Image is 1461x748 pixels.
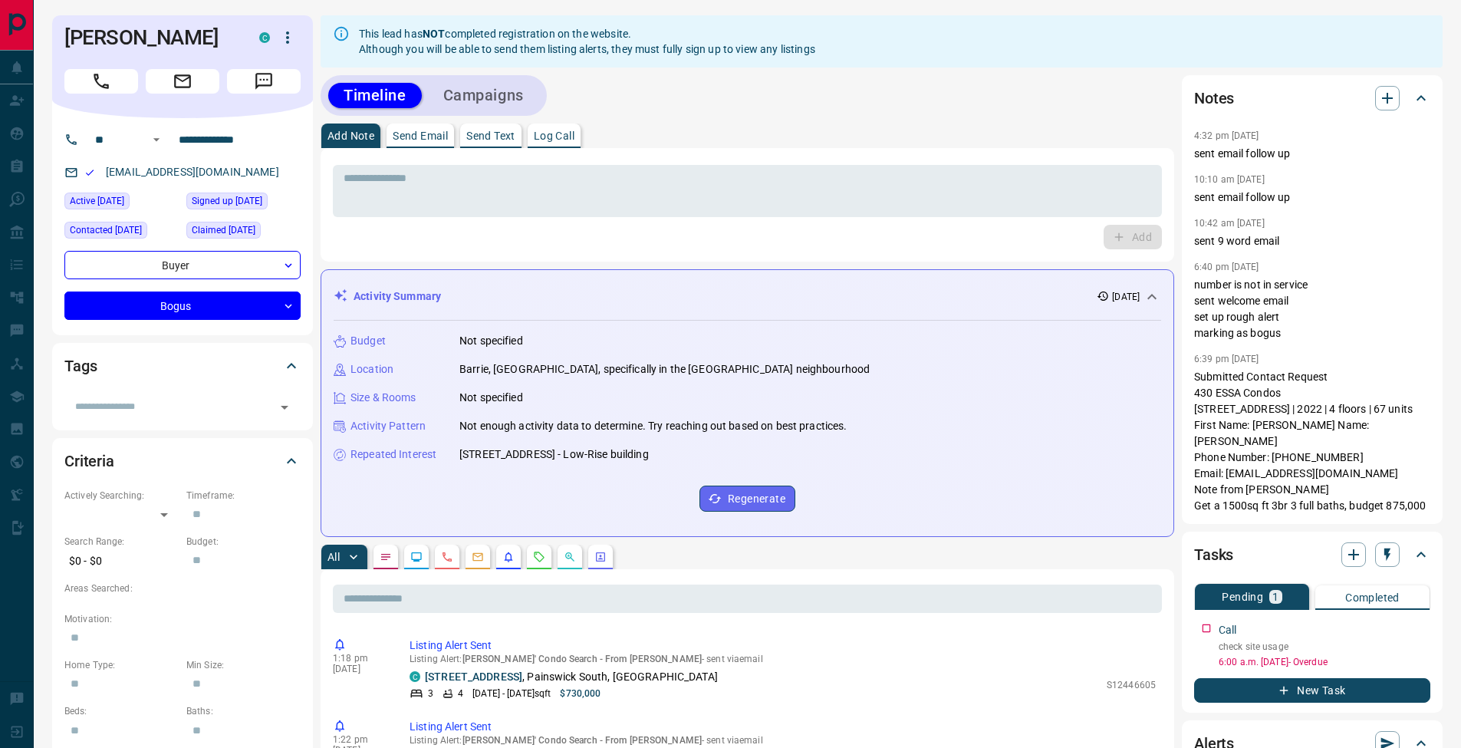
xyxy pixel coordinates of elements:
span: Signed up [DATE] [192,193,262,209]
p: Motivation: [64,612,301,626]
div: Bogus [64,292,301,320]
p: Log Call [534,130,574,141]
p: number is not in service sent welcome email set up rough alert marking as bogus [1194,277,1430,341]
p: 4 [458,687,463,700]
p: Submitted Contact Request 430 ESSA Condos [STREET_ADDRESS] | 2022 | 4 floors | 67 units First Nam... [1194,369,1430,514]
svg: Listing Alerts [502,551,515,563]
svg: Email Valid [84,167,95,178]
p: Send Text [466,130,515,141]
span: Call [64,69,138,94]
p: , Painswick South, [GEOGRAPHIC_DATA] [425,669,718,685]
p: [DATE] - [DATE] sqft [472,687,551,700]
p: Completed [1345,592,1400,603]
p: Barrie, [GEOGRAPHIC_DATA], specifically in the [GEOGRAPHIC_DATA] neighbourhood [459,361,870,377]
p: Send Email [393,130,448,141]
strong: NOT [423,28,445,40]
p: 10:42 am [DATE] [1194,218,1265,229]
p: Listing Alert : - sent via email [410,735,1156,746]
p: Add Note [327,130,374,141]
p: Home Type: [64,658,179,672]
p: Listing Alert : - sent via email [410,654,1156,664]
p: 10:10 am [DATE] [1194,174,1265,185]
svg: Lead Browsing Activity [410,551,423,563]
p: 4:32 pm [DATE] [1194,130,1259,141]
p: 6:39 pm [DATE] [1194,354,1259,364]
h2: Tags [64,354,97,378]
svg: Requests [533,551,545,563]
div: condos.ca [259,32,270,43]
div: Sat Aug 09 2025 [186,193,301,214]
p: Pending [1222,591,1263,602]
button: Campaigns [428,83,539,108]
p: [DATE] [333,664,387,674]
p: Not specified [459,333,523,349]
p: Not specified [459,390,523,406]
svg: Notes [380,551,392,563]
span: Claimed [DATE] [192,222,255,238]
svg: Calls [441,551,453,563]
button: Timeline [328,83,422,108]
button: Open [147,130,166,149]
p: Location [350,361,393,377]
button: New Task [1194,678,1430,703]
a: [EMAIL_ADDRESS][DOMAIN_NAME] [106,166,279,178]
p: 1:18 pm [333,653,387,664]
span: [PERSON_NAME]' Condo Search - From [PERSON_NAME] [462,654,702,664]
div: Criteria [64,443,301,479]
span: Active [DATE] [70,193,124,209]
div: condos.ca [410,671,420,682]
div: Activity Summary[DATE] [334,282,1161,311]
div: Tags [64,348,301,384]
div: Buyer [64,251,301,279]
p: Actively Searching: [64,489,179,503]
p: Call [1219,622,1237,638]
p: [STREET_ADDRESS] - Low-Rise building [459,446,649,463]
p: sent 9 word email [1194,233,1430,249]
p: Listing Alert Sent [410,719,1156,735]
span: [PERSON_NAME]' Condo Search - From [PERSON_NAME] [462,735,702,746]
p: Timeframe: [186,489,301,503]
p: Areas Searched: [64,582,301,595]
p: sent email follow up [1194,189,1430,206]
p: Search Range: [64,535,179,549]
p: Activity Pattern [350,418,426,434]
h2: Notes [1194,86,1234,110]
p: Beds: [64,704,179,718]
p: Repeated Interest [350,446,436,463]
span: Email [146,69,219,94]
p: sent email follow up [1194,146,1430,162]
p: Budget: [186,535,301,549]
div: Tasks [1194,536,1430,573]
div: Sat Aug 09 2025 [64,193,179,214]
h1: [PERSON_NAME] [64,25,236,50]
h2: Tasks [1194,542,1233,567]
p: check site usage [1219,640,1430,654]
p: $730,000 [560,687,601,700]
div: This lead has completed registration on the website. Although you will be able to send them listi... [359,20,815,63]
a: [STREET_ADDRESS] [425,671,522,683]
p: 3 [428,687,433,700]
span: Contacted [DATE] [70,222,142,238]
div: Tue Aug 26 2025 [64,222,179,243]
button: Regenerate [699,486,795,512]
p: Baths: [186,704,301,718]
p: 6:00 a.m. [DATE] - Overdue [1219,655,1430,669]
p: Size & Rooms [350,390,416,406]
p: Min Size: [186,658,301,672]
div: Notes [1194,80,1430,117]
svg: Opportunities [564,551,576,563]
p: Listing Alert Sent [410,638,1156,654]
button: Open [274,397,295,418]
p: 6:40 pm [DATE] [1194,262,1259,272]
p: S12446605 [1107,678,1156,692]
p: 1:22 pm [333,734,387,745]
p: Not enough activity data to determine. Try reaching out based on best practices. [459,418,847,434]
p: $0 - $0 [64,549,179,574]
svg: Agent Actions [594,551,607,563]
span: Message [227,69,301,94]
p: All [327,552,340,562]
svg: Emails [472,551,484,563]
p: Activity Summary [354,288,441,305]
p: [DATE] [1112,290,1140,304]
p: Budget [350,333,386,349]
